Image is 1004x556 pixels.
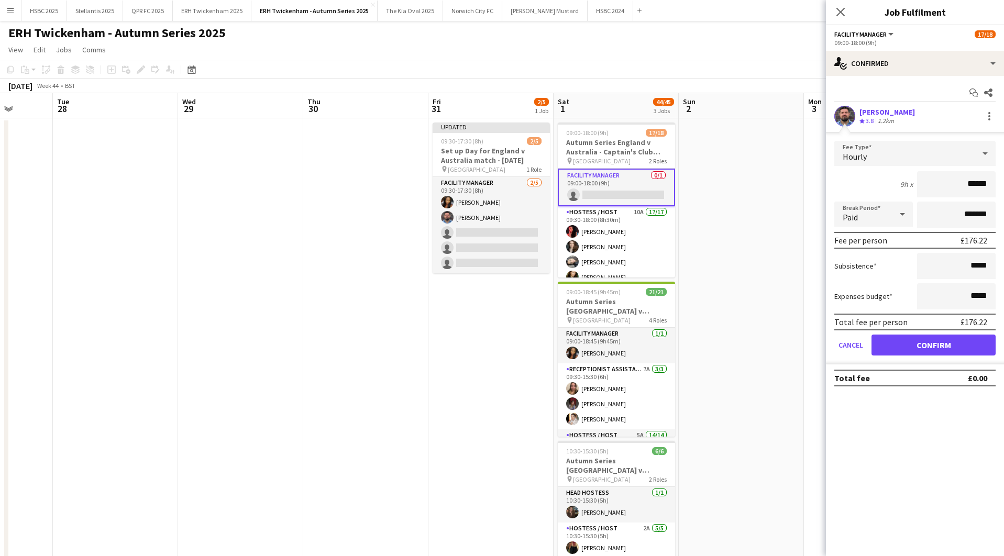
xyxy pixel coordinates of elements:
[834,235,887,246] div: Fee per person
[443,1,502,21] button: Norwich City FC
[653,98,674,106] span: 44/45
[433,97,441,106] span: Fri
[56,45,72,54] span: Jobs
[975,30,996,38] span: 17/18
[123,1,173,21] button: QPR FC 2025
[566,447,609,455] span: 10:30-15:30 (5h)
[8,45,23,54] span: View
[859,107,915,117] div: [PERSON_NAME]
[8,81,32,91] div: [DATE]
[558,363,675,429] app-card-role: Receptionist Assistant7A3/309:30-15:30 (6h)[PERSON_NAME][PERSON_NAME][PERSON_NAME]
[535,107,548,115] div: 1 Job
[573,316,631,324] span: [GEOGRAPHIC_DATA]
[834,261,877,271] label: Subsistence
[556,103,569,115] span: 1
[843,212,858,223] span: Paid
[558,169,675,206] app-card-role: Facility Manager0/109:00-18:00 (9h)
[961,235,987,246] div: £176.22
[588,1,633,21] button: HSBC 2024
[871,335,996,355] button: Confirm
[307,97,321,106] span: Thu
[646,129,667,137] span: 17/18
[654,107,674,115] div: 3 Jobs
[251,1,378,21] button: ERH Twickenham - Autumn Series 2025
[968,373,987,383] div: £0.00
[652,447,667,455] span: 6/6
[52,43,76,57] a: Jobs
[433,123,550,273] app-job-card: Updated09:30-17:30 (8h)2/5Set up Day for England v Australia match - [DATE] [GEOGRAPHIC_DATA]1 Ro...
[431,103,441,115] span: 31
[56,103,69,115] span: 28
[527,137,542,145] span: 2/5
[173,1,251,21] button: ERH Twickenham 2025
[558,97,569,106] span: Sat
[649,157,667,165] span: 2 Roles
[900,180,913,189] div: 9h x
[649,475,667,483] span: 2 Roles
[502,1,588,21] button: [PERSON_NAME] Mustard
[566,288,621,296] span: 09:00-18:45 (9h45m)
[558,456,675,475] h3: Autumn Series [GEOGRAPHIC_DATA] v Australia - Spirit of Rugby ([GEOGRAPHIC_DATA]) - [DATE]
[961,317,987,327] div: £176.22
[82,45,106,54] span: Comms
[834,292,892,301] label: Expenses budget
[681,103,696,115] span: 2
[807,103,822,115] span: 3
[29,43,50,57] a: Edit
[683,97,696,106] span: Sun
[558,123,675,277] app-job-card: 09:00-18:00 (9h)17/18Autumn Series England v Australia - Captain's Club (North Stand) - [DATE] [G...
[441,137,483,145] span: 09:30-17:30 (8h)
[826,51,1004,76] div: Confirmed
[526,165,542,173] span: 1 Role
[433,177,550,273] app-card-role: Facility Manager2/509:30-17:30 (8h)[PERSON_NAME][PERSON_NAME]
[558,297,675,316] h3: Autumn Series [GEOGRAPHIC_DATA] v Australia - Gate 1 ([GEOGRAPHIC_DATA]) - [DATE]
[573,475,631,483] span: [GEOGRAPHIC_DATA]
[433,123,550,131] div: Updated
[8,25,226,41] h1: ERH Twickenham - Autumn Series 2025
[834,335,867,355] button: Cancel
[834,30,887,38] span: Facility Manager
[57,97,69,106] span: Tue
[67,1,123,21] button: Stellantis 2025
[306,103,321,115] span: 30
[834,373,870,383] div: Total fee
[558,487,675,522] app-card-role: Head Hostess1/110:30-15:30 (5h)[PERSON_NAME]
[21,1,67,21] button: HSBC 2025
[843,151,867,162] span: Hourly
[433,146,550,165] h3: Set up Day for England v Australia match - [DATE]
[834,317,908,327] div: Total fee per person
[4,43,27,57] a: View
[534,98,549,106] span: 2/5
[826,5,1004,19] h3: Job Fulfilment
[448,165,505,173] span: [GEOGRAPHIC_DATA]
[573,157,631,165] span: [GEOGRAPHIC_DATA]
[182,97,196,106] span: Wed
[808,97,822,106] span: Mon
[834,30,895,38] button: Facility Manager
[834,39,996,47] div: 09:00-18:00 (9h)
[558,206,675,491] app-card-role: Hostess / Host10A17/1709:30-18:00 (8h30m)[PERSON_NAME][PERSON_NAME][PERSON_NAME][PERSON_NAME]
[558,328,675,363] app-card-role: Facility Manager1/109:00-18:45 (9h45m)[PERSON_NAME]
[649,316,667,324] span: 4 Roles
[65,82,75,90] div: BST
[378,1,443,21] button: The Kia Oval 2025
[181,103,196,115] span: 29
[78,43,110,57] a: Comms
[34,45,46,54] span: Edit
[566,129,609,137] span: 09:00-18:00 (9h)
[558,138,675,157] h3: Autumn Series England v Australia - Captain's Club (North Stand) - [DATE]
[558,282,675,437] app-job-card: 09:00-18:45 (9h45m)21/21Autumn Series [GEOGRAPHIC_DATA] v Australia - Gate 1 ([GEOGRAPHIC_DATA]) ...
[876,117,896,126] div: 1.2km
[646,288,667,296] span: 21/21
[866,117,874,125] span: 3.8
[35,82,61,90] span: Week 44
